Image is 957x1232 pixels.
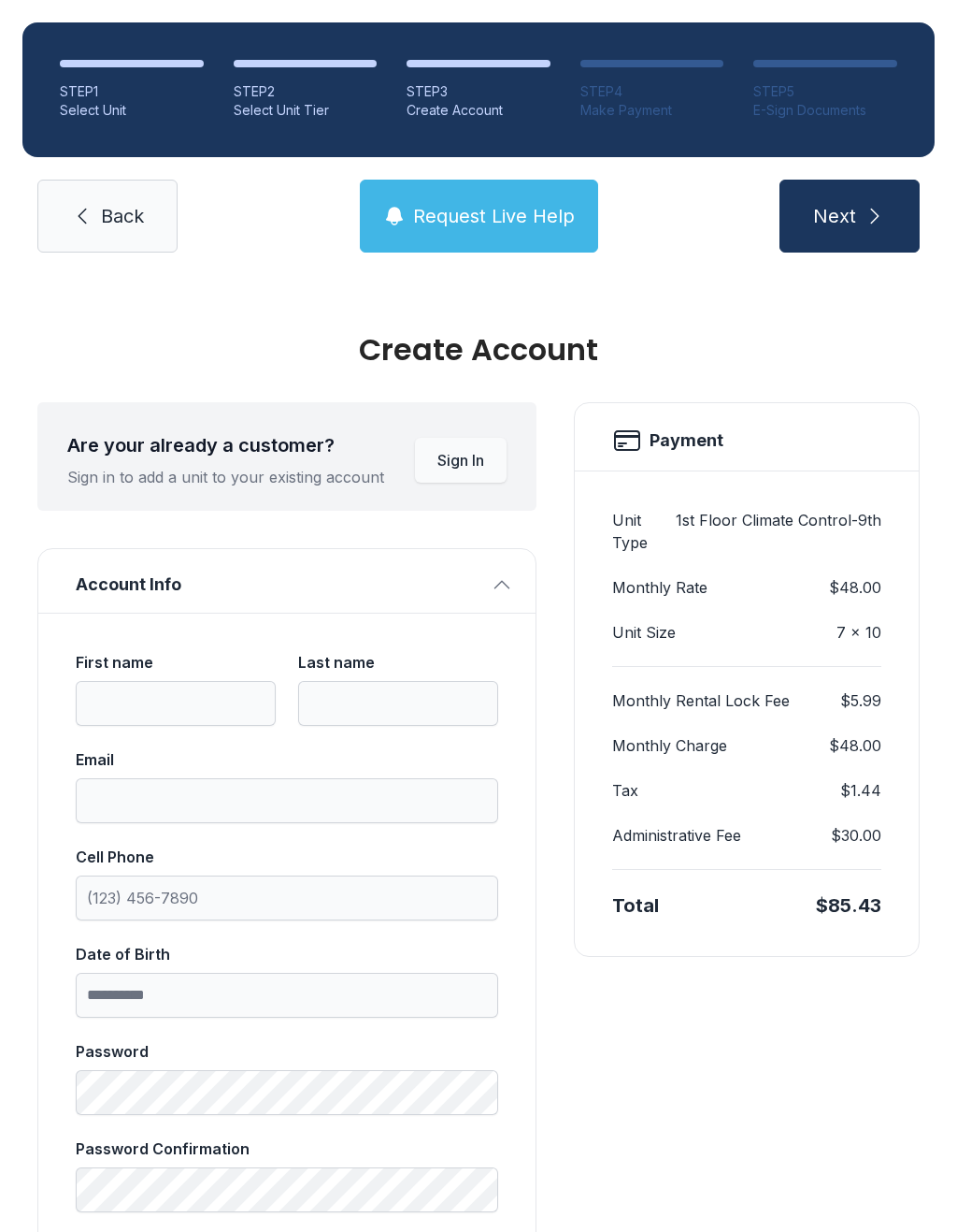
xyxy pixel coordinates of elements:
[612,824,741,847] dt: Administrative Fee
[76,1167,498,1212] input: Password Confirmation
[840,689,881,712] dd: $5.99
[580,82,724,101] div: STEP 4
[234,101,378,120] div: Select Unit Tier
[753,82,897,101] div: STEP 5
[829,576,881,599] dd: $48.00
[753,101,897,120] div: E-Sign Documents
[76,943,498,965] div: Date of Birth
[413,203,575,229] span: Request Live Help
[60,82,204,101] div: STEP 1
[612,689,790,712] dt: Monthly Rental Lock Fee
[67,432,384,458] div: Are your already a customer?
[580,101,724,120] div: Make Payment
[407,82,550,101] div: STEP 3
[60,101,204,120] div: Select Unit
[76,778,498,823] input: Email
[676,509,881,554] dd: 1st Floor Climate Control-9th
[816,892,881,919] div: $85.43
[76,572,483,598] span: Account Info
[650,428,723,454] h2: Payment
[831,824,881,847] dd: $30.00
[38,549,536,613] button: Account Info
[101,203,144,229] span: Back
[612,892,659,919] div: Total
[37,335,920,365] div: Create Account
[76,1040,498,1063] div: Password
[829,734,881,757] dd: $48.00
[836,621,881,644] dd: 7 x 10
[76,876,498,920] input: Cell Phone
[234,82,378,101] div: STEP 2
[298,651,498,674] div: Last name
[612,734,727,757] dt: Monthly Charge
[76,1070,498,1115] input: Password
[76,681,276,726] input: First name
[76,651,276,674] div: First name
[612,621,676,644] dt: Unit Size
[612,509,668,554] dt: Unit Type
[840,779,881,802] dd: $1.44
[612,576,707,599] dt: Monthly Rate
[298,681,498,726] input: Last name
[76,1138,498,1160] div: Password Confirmation
[612,779,638,802] dt: Tax
[67,466,384,488] div: Sign in to add a unit to your existing account
[813,203,856,229] span: Next
[76,846,498,868] div: Cell Phone
[76,973,498,1018] input: Date of Birth
[407,101,550,120] div: Create Account
[76,748,498,771] div: Email
[437,449,484,471] span: Sign In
